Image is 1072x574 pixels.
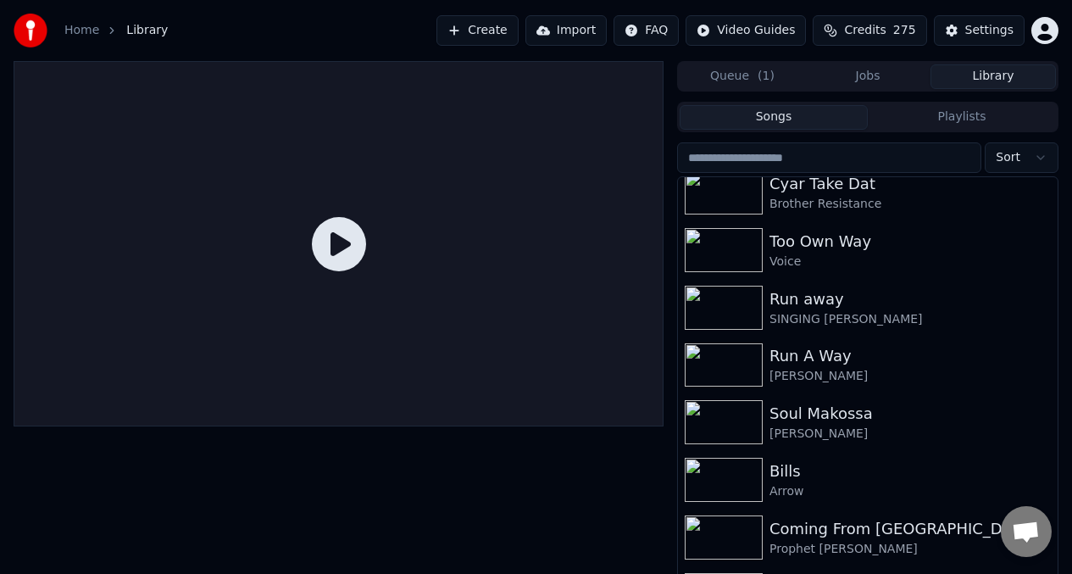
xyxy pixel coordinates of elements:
img: youka [14,14,47,47]
div: Prophet [PERSON_NAME] [769,541,1051,558]
div: Cyar Take Dat [769,172,1051,196]
span: 275 [893,22,916,39]
button: Credits275 [813,15,926,46]
span: Credits [844,22,886,39]
button: Jobs [805,64,930,89]
button: Create [436,15,519,46]
button: Queue [680,64,805,89]
button: FAQ [614,15,679,46]
div: Bills [769,460,1051,483]
button: Songs [680,105,868,130]
div: [PERSON_NAME] [769,426,1051,443]
span: Sort [996,149,1020,166]
button: Library [930,64,1056,89]
nav: breadcrumb [64,22,168,39]
div: Too Own Way [769,230,1051,254]
div: Voice [769,254,1051,270]
button: Video Guides [686,15,806,46]
button: Settings [934,15,1025,46]
button: Import [525,15,607,46]
span: ( 1 ) [758,68,775,85]
div: Coming From [GEOGRAPHIC_DATA] [769,517,1051,541]
div: [PERSON_NAME] [769,368,1051,385]
div: Run away [769,287,1051,311]
span: Library [126,22,168,39]
div: Brother Resistance [769,196,1051,213]
div: SINGING [PERSON_NAME] [769,311,1051,328]
div: Soul Makossa [769,402,1051,426]
a: Home [64,22,99,39]
div: Run A Way [769,344,1051,368]
button: Playlists [868,105,1056,130]
div: Settings [965,22,1014,39]
div: Arrow [769,483,1051,500]
div: Open chat [1001,506,1052,557]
